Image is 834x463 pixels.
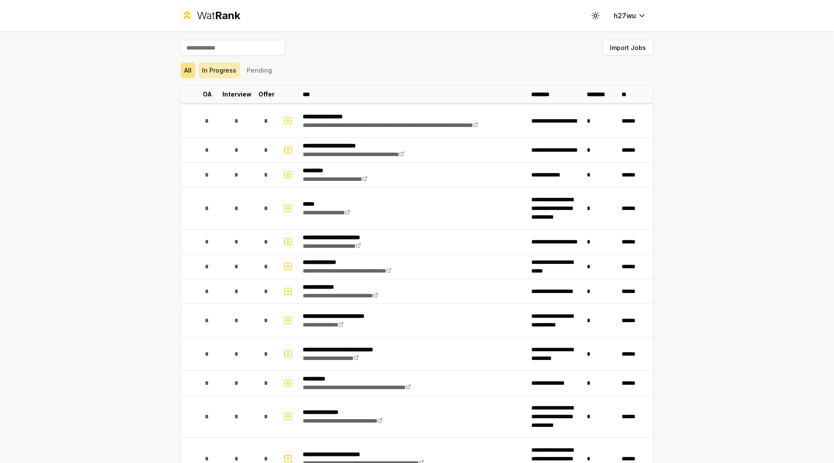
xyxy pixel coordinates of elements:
button: Import Jobs [602,40,653,56]
p: Interview [222,90,252,99]
span: Rank [215,9,240,22]
span: h27wu [614,10,636,21]
button: All [181,63,195,78]
p: Offer [258,90,275,99]
div: Wat [197,9,240,23]
button: In Progress [199,63,240,78]
button: h27wu [607,8,653,23]
a: WatRank [181,9,240,23]
button: Pending [243,63,275,78]
p: OA [203,90,212,99]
